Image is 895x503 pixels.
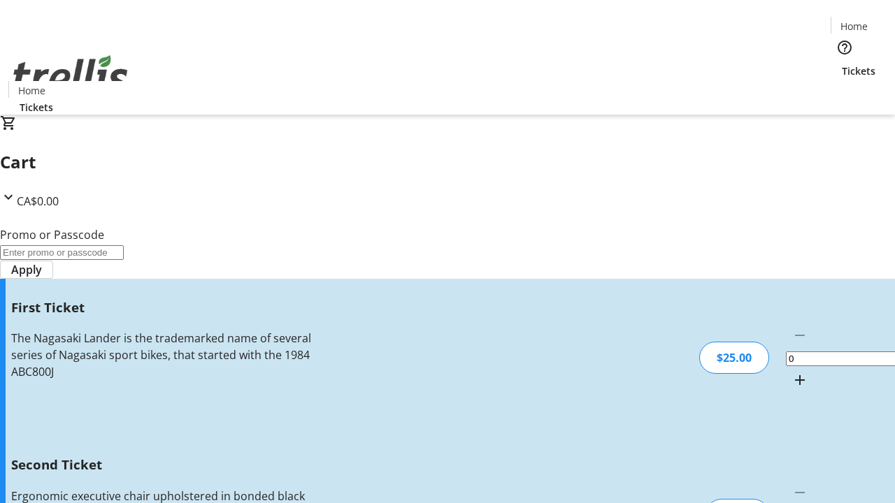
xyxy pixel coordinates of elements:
[11,455,317,474] h3: Second Ticket
[786,366,814,394] button: Increment by one
[20,100,53,115] span: Tickets
[842,64,875,78] span: Tickets
[8,40,133,110] img: Orient E2E Organization zKkD3OFfxE's Logo
[8,100,64,115] a: Tickets
[831,78,859,106] button: Cart
[11,261,42,278] span: Apply
[11,330,317,380] div: The Nagasaki Lander is the trademarked name of several series of Nagasaki sport bikes, that start...
[9,83,54,98] a: Home
[11,298,317,317] h3: First Ticket
[831,64,887,78] a: Tickets
[831,19,876,34] a: Home
[840,19,868,34] span: Home
[17,194,59,209] span: CA$0.00
[18,83,45,98] span: Home
[831,34,859,61] button: Help
[699,342,769,374] div: $25.00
